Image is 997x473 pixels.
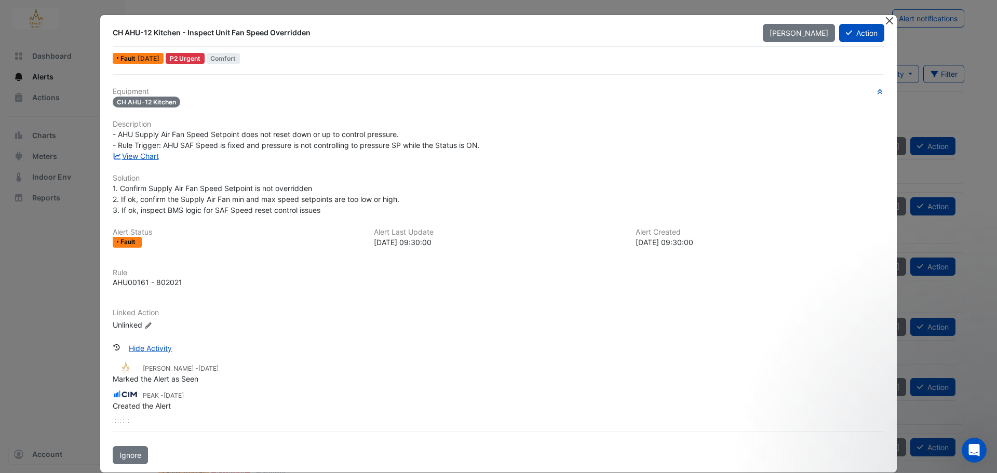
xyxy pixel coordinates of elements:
div: Close [179,17,197,35]
span: Fri 02-May-2025 09:30 IST [138,55,159,62]
span: 2025-05-02 10:21:04 [164,391,184,399]
h6: Linked Action [113,308,884,317]
span: Fault [120,239,138,245]
img: logo [21,24,81,32]
span: Help [165,350,181,357]
button: [PERSON_NAME] [763,24,835,42]
div: AHU00161 - 802021 [113,277,182,288]
span: Comfort [207,53,240,64]
fa-icon: Edit Linked Action [144,321,152,329]
span: - AHU Supply Air Fan Speed Setpoint does not reset down or up to control pressure. - Rule Trigger... [113,130,480,150]
span: 1. Confirm Supply Air Fan Speed Setpoint is not overridden 2. If ok, confirm the Supply Air Fan m... [113,184,399,214]
span: Ignore [119,451,141,460]
h6: Solution [113,174,884,183]
button: Action [839,24,884,42]
h6: Description [113,120,884,129]
img: CIM [113,389,139,400]
h6: Alert Status [113,228,361,237]
button: Ignore [113,446,148,464]
div: CH AHU-12 Kitchen - Inspect Unit Fan Speed Overridden [113,28,750,38]
h6: Rule [113,268,884,277]
img: Profile image for Chris [122,17,142,37]
span: Fault [120,56,138,62]
button: Help [139,324,208,366]
span: Messages [86,350,122,357]
iframe: Intercom live chat [962,438,987,463]
span: Home [23,350,46,357]
a: View Chart [113,152,159,160]
div: Send us a message [21,131,173,142]
div: [DATE] 09:30:00 [636,237,884,248]
img: Profile image for Conor [141,17,162,37]
small: [PERSON_NAME] - [143,364,219,373]
h6: Alert Created [636,228,884,237]
p: How can we help? [21,91,187,109]
small: PEAK - [143,391,184,400]
button: Messages [69,324,138,366]
div: Send us a messageWe typically reply in under 30 minutes [10,122,197,161]
span: CH AHU-12 Kitchen [113,97,180,107]
h6: Equipment [113,87,884,96]
span: Created the Alert [113,401,171,410]
div: We typically reply in under 30 minutes [21,142,173,153]
div: Unlinked [113,319,237,330]
img: Adare Manor [113,362,139,373]
p: Hi [PERSON_NAME] [21,74,187,91]
button: Close [884,15,895,26]
button: Hide Activity [122,339,179,357]
span: Marked the Alert as Seen [113,374,198,383]
span: [PERSON_NAME] [770,29,828,37]
img: Profile image for Mark [102,17,123,37]
span: 2025-07-02 09:27:46 [198,364,219,372]
div: [DATE] 09:30:00 [374,237,623,248]
h6: Alert Last Update [374,228,623,237]
div: P2 Urgent [166,53,205,64]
